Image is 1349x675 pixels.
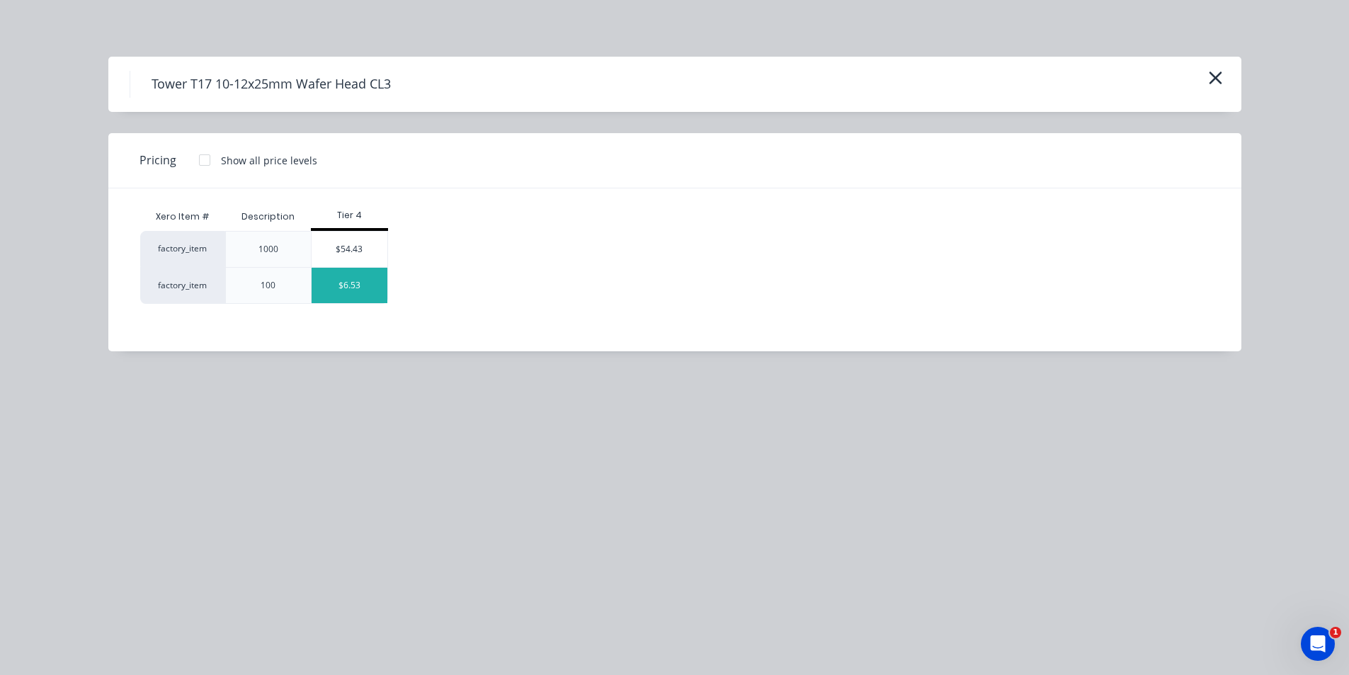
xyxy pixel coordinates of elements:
h4: Tower T17 10-12x25mm Wafer Head CL3 [130,71,412,98]
div: factory_item [140,267,225,304]
span: Pricing [140,152,176,169]
div: $54.43 [312,232,387,267]
div: Show all price levels [221,153,317,168]
div: Xero Item # [140,203,225,231]
div: Description [230,199,306,234]
div: 1000 [258,243,278,256]
div: $6.53 [312,268,387,303]
div: 100 [261,279,275,292]
span: 1 [1330,627,1341,638]
div: Tier 4 [311,209,388,222]
iframe: Intercom live chat [1301,627,1335,661]
div: factory_item [140,231,225,267]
